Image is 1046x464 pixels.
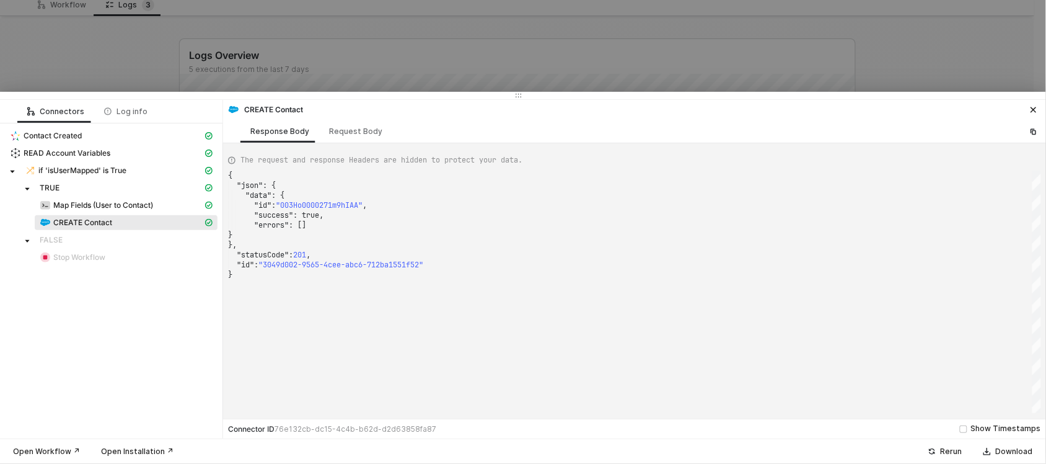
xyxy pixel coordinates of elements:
span: caret-down [24,186,30,192]
span: "json" [237,181,263,190]
span: : { [271,190,284,200]
span: "data" [245,190,271,200]
span: , [363,200,367,210]
div: Connector ID [228,424,436,434]
img: integration-icon [40,218,50,228]
div: Rerun [941,447,962,457]
span: icon-cards [205,132,213,140]
span: }, [228,240,237,250]
button: Open Installation ↗ [93,444,182,459]
span: : [289,250,293,260]
span: icon-cards [205,219,213,226]
span: , [306,250,310,260]
span: icon-cards [205,167,213,174]
span: CREATE Contact [53,218,112,228]
span: Map Fields (User to Contact) [53,200,153,210]
img: integration-icon [40,200,50,210]
span: } [228,230,232,240]
span: FALSE [40,235,63,245]
div: Request Body [329,127,382,136]
span: Stop Workflow [53,252,105,262]
span: icon-drag-indicator [515,92,522,99]
button: Open Workflow ↗ [5,444,88,459]
span: "id" [254,200,271,210]
div: Log info [104,107,147,117]
textarea: Editor content;Press Alt+F1 for Accessibility Options. [228,171,229,171]
span: "3049d002-9565-4cee-abc6-712ba1551f52" [258,260,423,270]
span: Contact Created [5,128,218,143]
span: TRUE [35,181,218,195]
span: READ Account Variables [5,146,218,161]
span: : [254,260,258,270]
span: icon-cards [205,184,213,192]
div: Open Workflow ↗ [13,447,80,457]
span: icon-download [983,448,991,455]
div: CREATE Contact [228,104,303,115]
button: Download [975,444,1041,459]
span: icon-cards [205,149,213,157]
span: "statusCode" [237,250,289,260]
span: icon-close [1030,106,1037,114]
span: TRUE [40,183,59,193]
span: READ Account Variables [24,148,110,158]
span: : [] [289,220,306,230]
span: : true, [293,210,323,220]
span: "003Ho0000271m9hIAA" [276,200,363,210]
span: : { [263,181,276,190]
img: integration-icon [11,131,20,141]
span: : [271,200,276,210]
span: Stop Workflow [35,250,218,265]
div: Open Installation ↗ [101,447,174,457]
span: caret-down [9,169,15,175]
button: Rerun [920,444,970,459]
img: integration-icon [11,148,20,158]
span: icon-copy-paste [1030,128,1037,135]
span: icon-cards [205,202,213,209]
span: if 'isUserMapped' is True [20,163,218,178]
div: Download [996,447,1033,457]
span: } [228,270,232,280]
img: integration-icon [229,105,239,115]
span: FALSE [35,233,218,248]
div: Connectors [27,107,84,117]
span: icon-success-page [928,448,936,455]
span: 76e132cb-dc15-4c4b-b62d-d2d63858fa87 [275,424,436,434]
span: Map Fields (User to Contact) [35,198,218,213]
span: caret-down [24,238,30,244]
span: Contact Created [24,131,82,141]
span: "success" [254,210,293,220]
span: if 'isUserMapped' is True [38,166,126,176]
span: 201 [293,250,306,260]
span: "errors" [254,220,289,230]
img: integration-icon [25,166,35,176]
span: CREATE Contact [35,215,218,230]
span: icon-logic [27,108,35,115]
span: { [228,171,232,181]
img: integration-icon [40,252,50,262]
div: Show Timestamps [971,423,1041,435]
span: "id" [237,260,254,270]
div: Response Body [250,127,309,136]
span: The request and response Headers are hidden to protect your data. [240,154,522,166]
